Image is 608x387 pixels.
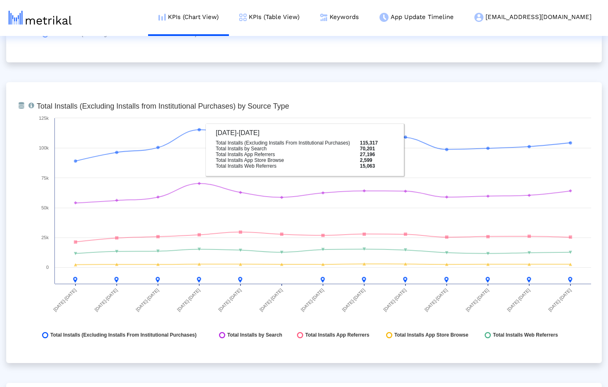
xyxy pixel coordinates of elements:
[50,332,197,338] span: Total Installs (Excluding Installs From Institutional Purchases)
[320,14,328,21] img: keywords.png
[493,332,558,338] span: Total Installs Web Referrers
[41,235,49,240] text: 25k
[305,332,369,338] span: Total Installs App Referrers
[39,145,49,150] text: 100k
[46,265,49,270] text: 0
[41,205,49,210] text: 50k
[379,13,389,22] img: app-update-menu-icon.png
[37,102,289,110] tspan: Total Installs (Excluding Installs from Institutional Purchases) by Source Type
[39,116,49,121] text: 125k
[176,287,201,312] text: [DATE]-[DATE]
[474,13,483,22] img: my-account-menu-icon.png
[341,287,366,312] text: [DATE]-[DATE]
[547,287,572,312] text: [DATE]-[DATE]
[382,287,407,312] text: [DATE]-[DATE]
[94,287,118,312] text: [DATE]-[DATE]
[158,14,166,21] img: kpi-chart-menu-icon.png
[465,287,490,312] text: [DATE]-[DATE]
[394,332,468,338] span: Total Installs App Store Browse
[506,287,531,312] text: [DATE]-[DATE]
[300,287,325,312] text: [DATE]-[DATE]
[227,332,282,338] span: Total Installs by Search
[239,14,247,21] img: kpi-table-menu-icon.png
[217,287,242,312] text: [DATE]-[DATE]
[41,176,49,180] text: 75k
[135,287,160,312] text: [DATE]-[DATE]
[9,11,72,25] img: metrical-logo-light.png
[259,287,283,312] text: [DATE]-[DATE]
[424,287,448,312] text: [DATE]-[DATE]
[52,287,77,312] text: [DATE]-[DATE]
